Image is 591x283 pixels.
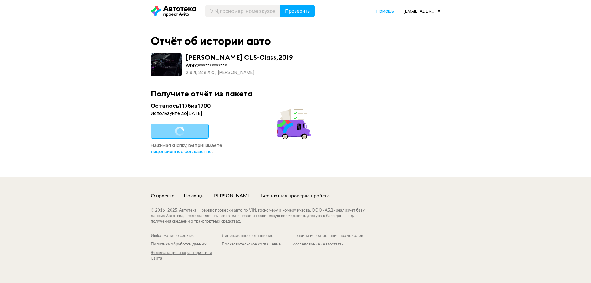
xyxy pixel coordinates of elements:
div: [EMAIL_ADDRESS][DOMAIN_NAME] [403,8,440,14]
a: Пользовательское соглашение [222,242,292,247]
div: [PERSON_NAME] CLS-Class , 2019 [186,53,293,61]
a: О проекте [151,192,175,199]
div: Используйте до [DATE] . [151,110,313,116]
input: VIN, госномер, номер кузова [205,5,280,17]
div: Получите отчёт из пакета [151,89,440,98]
div: © 2016– 2025 . Автотека — сервис проверки авто по VIN, госномеру и номеру кузова. ООО «АБД» реали... [151,208,377,224]
div: Осталось 1176 из 1700 [151,102,313,110]
span: Проверить [285,9,310,14]
div: Отчёт об истории авто [151,34,271,48]
a: Помощь [376,8,394,14]
a: Исследование «Автостата» [292,242,363,247]
span: Нажимая кнопку, вы принимаете . [151,142,222,155]
a: Эксплуатация и характеристики Сайта [151,250,222,261]
a: Бесплатная проверка пробега [261,192,330,199]
a: [PERSON_NAME] [212,192,252,199]
a: лицензионное соглашение [151,148,212,155]
a: Политика обработки данных [151,242,222,247]
a: Информация о cookies [151,233,222,239]
button: Проверить [280,5,315,17]
div: 2.9 л, 248 л.c., [PERSON_NAME] [186,69,293,76]
a: Помощь [184,192,203,199]
a: Правила использования промокодов [292,233,363,239]
a: Лицензионное соглашение [222,233,292,239]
